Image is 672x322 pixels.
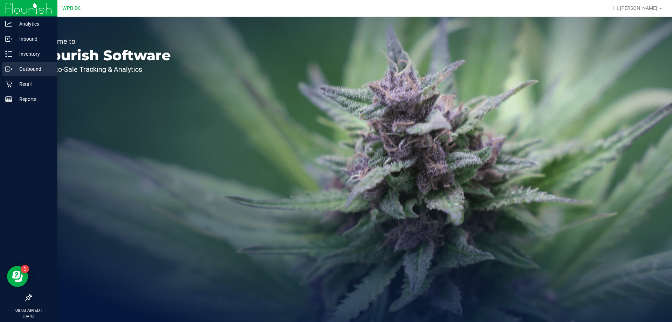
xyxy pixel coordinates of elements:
[12,95,54,103] p: Reports
[5,81,12,88] inline-svg: Retail
[62,5,81,11] span: WPB DC
[38,66,171,73] p: Seed-to-Sale Tracking & Analytics
[12,50,54,58] p: Inventory
[12,35,54,43] p: Inbound
[38,38,171,45] p: Welcome to
[3,307,54,314] p: 08:03 AM EDT
[12,20,54,28] p: Analytics
[12,65,54,73] p: Outbound
[5,96,12,103] inline-svg: Reports
[5,66,12,73] inline-svg: Outbound
[3,314,54,319] p: [DATE]
[5,50,12,57] inline-svg: Inventory
[12,80,54,88] p: Retail
[38,48,171,62] p: Flourish Software
[5,35,12,42] inline-svg: Inbound
[7,266,28,287] iframe: Resource center
[613,5,659,11] span: Hi, [PERSON_NAME]!
[21,265,29,273] iframe: Resource center unread badge
[5,20,12,27] inline-svg: Analytics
